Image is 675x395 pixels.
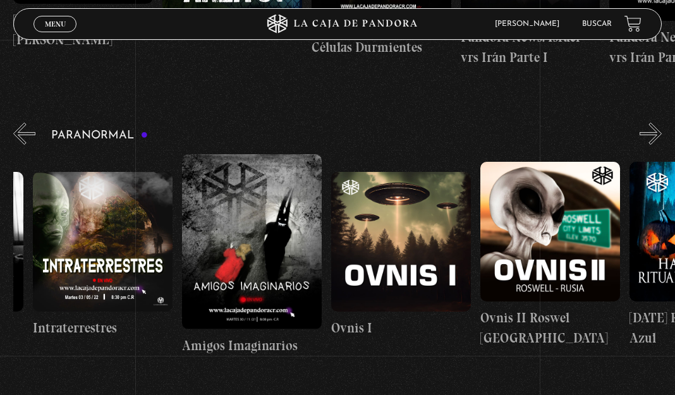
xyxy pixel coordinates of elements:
a: Amigos Imaginarios [182,154,322,355]
button: Next [640,123,662,145]
span: Menu [45,20,66,28]
a: Ovnis II Roswel [GEOGRAPHIC_DATA] [480,154,620,355]
h4: [PERSON_NAME] / [PERSON_NAME] [13,10,153,50]
a: Buscar [582,20,612,28]
span: Cerrar [40,30,70,39]
button: Previous [13,123,35,145]
h4: Intraterrestres [33,318,173,338]
a: Intraterrestres [33,154,173,355]
h4: Amigos Imaginarios [182,336,322,356]
h3: Paranormal [51,130,148,142]
h4: Ovnis II Roswel [GEOGRAPHIC_DATA] [480,308,620,348]
span: [PERSON_NAME] [489,20,572,28]
h4: Ovnis I [331,318,471,338]
a: Ovnis I [331,154,471,355]
h4: Células Durmientes [312,37,451,58]
a: View your shopping cart [624,15,642,32]
h4: Pandora News: Israel vrs Irán Parte I [461,27,600,67]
